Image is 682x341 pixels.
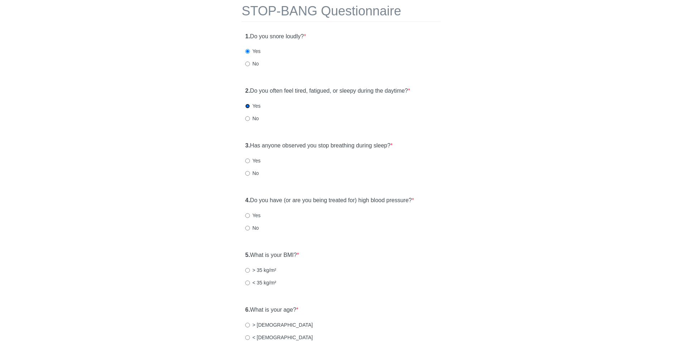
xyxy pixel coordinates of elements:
input: No [245,62,250,66]
label: Do you have (or are you being treated for) high blood pressure? [245,196,414,205]
input: Yes [245,49,250,54]
input: Yes [245,213,250,218]
label: What is your BMI? [245,251,299,259]
label: > 35 kg/m² [245,267,276,274]
input: < [DEMOGRAPHIC_DATA] [245,335,250,340]
h1: STOP-BANG Questionnaire [242,4,440,22]
label: Yes [245,48,261,55]
input: No [245,171,250,176]
strong: 2. [245,88,250,94]
strong: 6. [245,307,250,313]
input: Yes [245,159,250,163]
label: < [DEMOGRAPHIC_DATA] [245,334,313,341]
label: No [245,115,259,122]
input: Yes [245,104,250,108]
label: Do you often feel tired, fatigued, or sleepy during the daytime? [245,87,410,95]
label: Yes [245,212,261,219]
label: > [DEMOGRAPHIC_DATA] [245,321,313,328]
input: No [245,226,250,230]
input: > [DEMOGRAPHIC_DATA] [245,323,250,327]
label: Yes [245,102,261,109]
input: No [245,116,250,121]
label: < 35 kg/m² [245,279,276,286]
label: Yes [245,157,261,164]
label: Do you snore loudly? [245,33,306,41]
input: < 35 kg/m² [245,281,250,285]
label: What is your age? [245,306,299,314]
strong: 1. [245,33,250,39]
label: No [245,60,259,67]
label: No [245,170,259,177]
strong: 3. [245,142,250,148]
strong: 4. [245,197,250,203]
input: > 35 kg/m² [245,268,250,273]
label: No [245,224,259,232]
label: Has anyone observed you stop breathing during sleep? [245,142,393,150]
strong: 5. [245,252,250,258]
